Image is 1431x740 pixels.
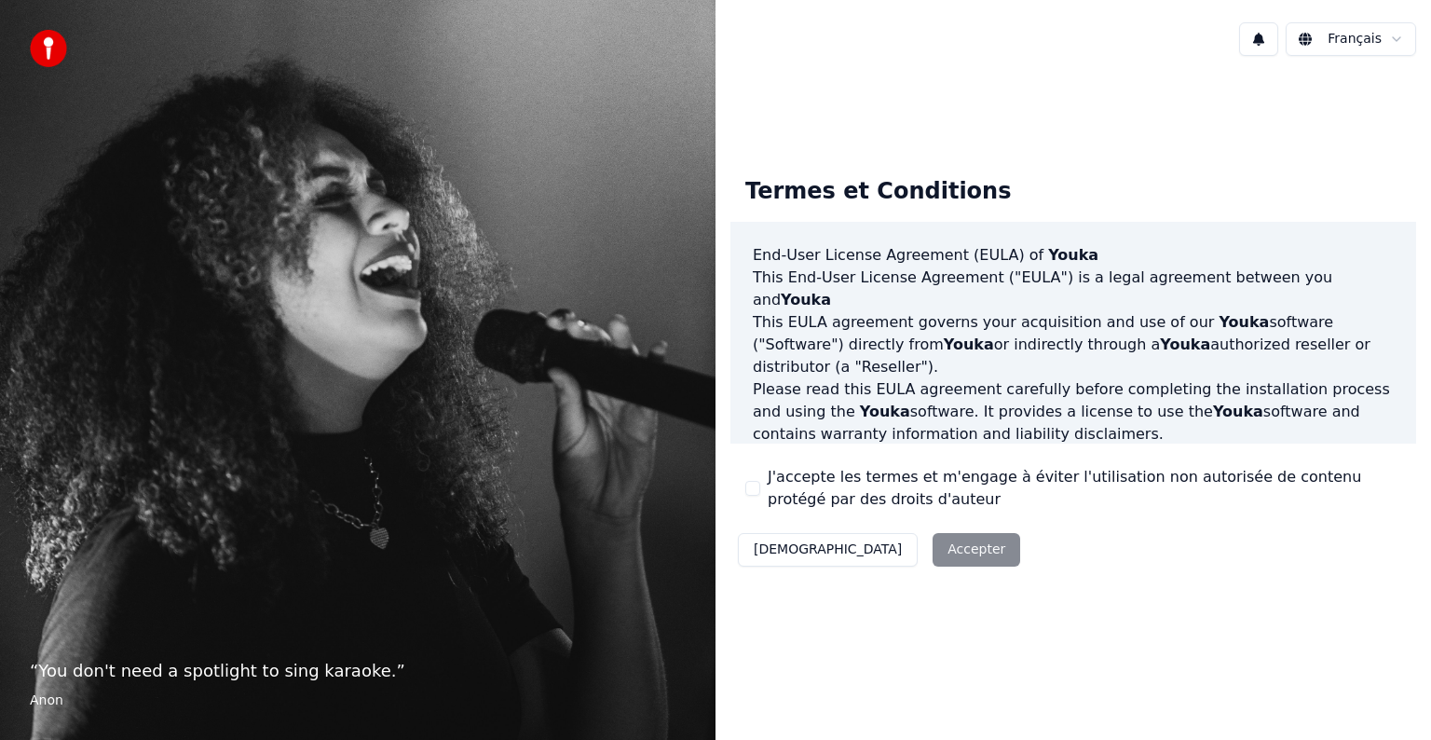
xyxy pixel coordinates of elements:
[768,466,1401,511] label: J'accepte les termes et m'engage à éviter l'utilisation non autorisée de contenu protégé par des ...
[781,291,831,308] span: Youka
[730,162,1026,222] div: Termes et Conditions
[753,267,1394,311] p: This End-User License Agreement ("EULA") is a legal agreement between you and
[860,403,910,420] span: Youka
[944,336,994,353] span: Youka
[738,533,918,567] button: [DEMOGRAPHIC_DATA]
[753,311,1394,378] p: This EULA agreement governs your acquisition and use of our software ("Software") directly from o...
[30,30,67,67] img: youka
[753,378,1394,445] p: Please read this EULA agreement carefully before completing the installation process and using th...
[1048,246,1098,264] span: Youka
[753,244,1394,267] h3: End-User License Agreement (EULA) of
[30,692,686,710] footer: Anon
[1219,313,1269,331] span: Youka
[1160,336,1210,353] span: Youka
[30,658,686,684] p: “ You don't need a spotlight to sing karaoke. ”
[1213,403,1263,420] span: Youka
